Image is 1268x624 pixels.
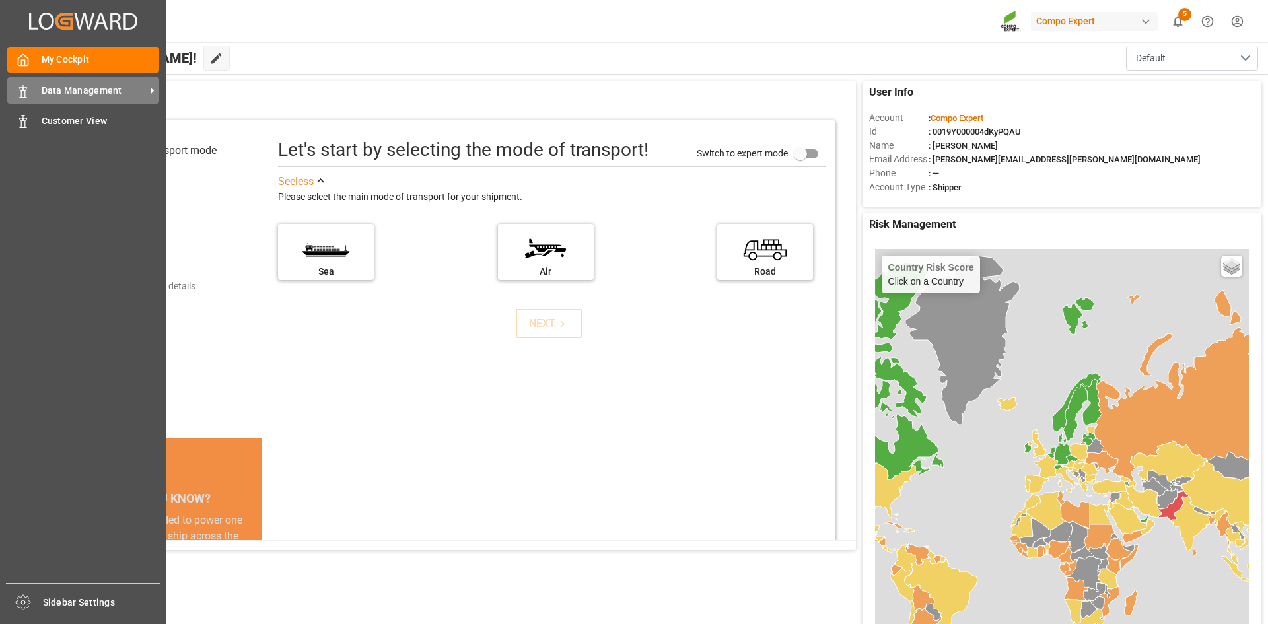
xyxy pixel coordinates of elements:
span: 5 [1178,8,1191,21]
span: Id [869,125,929,139]
span: My Cockpit [42,53,160,67]
div: The energy needed to power one large container ship across the ocean in a single day is the same ... [87,512,246,607]
span: Name [869,139,929,153]
span: Data Management [42,84,146,98]
button: Help Center [1193,7,1222,36]
span: Default [1136,52,1166,65]
span: Compo Expert [931,113,983,123]
div: NEXT [529,316,569,331]
span: Customer View [42,114,160,128]
div: Click on a Country [888,262,974,287]
a: Layers [1221,256,1242,277]
div: Air [505,265,587,279]
button: Compo Expert [1031,9,1163,34]
span: : [929,113,983,123]
span: Email Address [869,153,929,166]
span: Sidebar Settings [43,596,161,609]
div: Sea [285,265,367,279]
span: : — [929,168,939,178]
span: : [PERSON_NAME] [929,141,998,151]
div: See less [278,174,314,190]
span: Switch to expert mode [697,147,788,158]
button: NEXT [516,309,582,338]
span: User Info [869,85,913,100]
div: DID YOU KNOW? [71,485,262,512]
span: Account [869,111,929,125]
button: open menu [1126,46,1258,71]
span: Phone [869,166,929,180]
span: Hello [PERSON_NAME]! [55,46,197,71]
a: Customer View [7,108,159,134]
span: : Shipper [929,182,962,192]
div: Please select the main mode of transport for your shipment. [278,190,826,205]
a: My Cockpit [7,47,159,73]
div: Road [724,265,806,279]
button: show 5 new notifications [1163,7,1193,36]
span: Account Type [869,180,929,194]
div: Let's start by selecting the mode of transport! [278,136,649,164]
span: Risk Management [869,217,956,232]
div: Compo Expert [1031,12,1158,31]
span: : [PERSON_NAME][EMAIL_ADDRESS][PERSON_NAME][DOMAIN_NAME] [929,155,1201,164]
img: Screenshot%202023-09-29%20at%2010.02.21.png_1712312052.png [1001,10,1022,33]
button: next slide / item [244,512,262,623]
h4: Country Risk Score [888,262,974,273]
span: : 0019Y000004dKyPQAU [929,127,1021,137]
